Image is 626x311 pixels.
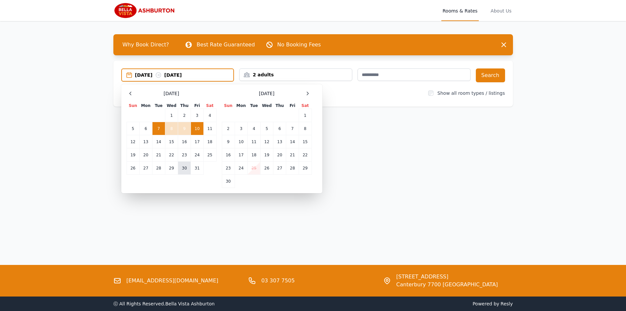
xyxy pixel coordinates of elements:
[165,162,178,175] td: 29
[203,148,216,162] td: 25
[152,162,165,175] td: 28
[139,162,152,175] td: 27
[127,103,139,109] th: Sun
[135,72,234,78] div: [DATE] [DATE]
[286,162,299,175] td: 28
[127,162,139,175] td: 26
[299,103,312,109] th: Sat
[191,122,203,135] td: 10
[113,3,177,18] img: Bella Vista Ashburton
[222,135,235,148] td: 9
[191,135,203,148] td: 17
[500,301,513,306] a: Resly
[222,103,235,109] th: Sun
[235,135,247,148] td: 10
[152,135,165,148] td: 14
[178,148,191,162] td: 23
[191,162,203,175] td: 31
[299,148,312,162] td: 22
[165,122,178,135] td: 8
[203,135,216,148] td: 18
[286,103,299,109] th: Fri
[247,135,260,148] td: 11
[152,103,165,109] th: Tue
[113,301,215,306] span: ⓒ All Rights Reserved. Bella Vista Ashburton
[127,122,139,135] td: 5
[164,90,179,97] span: [DATE]
[247,148,260,162] td: 18
[299,122,312,135] td: 8
[235,103,247,109] th: Mon
[222,162,235,175] td: 23
[286,148,299,162] td: 21
[203,103,216,109] th: Sat
[165,109,178,122] td: 1
[178,135,191,148] td: 16
[235,162,247,175] td: 24
[165,135,178,148] td: 15
[127,135,139,148] td: 12
[260,148,273,162] td: 19
[437,91,505,96] label: Show all room types / listings
[299,162,312,175] td: 29
[222,122,235,135] td: 2
[203,122,216,135] td: 11
[235,148,247,162] td: 17
[139,103,152,109] th: Mon
[273,103,286,109] th: Thu
[178,103,191,109] th: Thu
[273,122,286,135] td: 6
[277,41,321,49] p: No Booking Fees
[222,175,235,188] td: 30
[222,148,235,162] td: 16
[260,122,273,135] td: 5
[247,162,260,175] td: 25
[178,162,191,175] td: 30
[127,148,139,162] td: 19
[316,300,513,307] span: Powered by
[273,162,286,175] td: 27
[139,148,152,162] td: 20
[259,90,274,97] span: [DATE]
[178,109,191,122] td: 2
[240,71,352,78] div: 2 adults
[286,122,299,135] td: 7
[191,148,203,162] td: 24
[191,109,203,122] td: 3
[152,122,165,135] td: 7
[299,135,312,148] td: 15
[260,162,273,175] td: 26
[273,135,286,148] td: 13
[286,135,299,148] td: 14
[261,277,295,285] a: 03 307 7505
[260,103,273,109] th: Wed
[139,135,152,148] td: 13
[178,122,191,135] td: 9
[260,135,273,148] td: 12
[247,122,260,135] td: 4
[197,41,255,49] p: Best Rate Guaranteed
[273,148,286,162] td: 20
[299,109,312,122] td: 1
[152,148,165,162] td: 21
[476,68,505,82] button: Search
[203,109,216,122] td: 4
[139,122,152,135] td: 6
[117,38,174,51] span: Why Book Direct?
[165,103,178,109] th: Wed
[235,122,247,135] td: 3
[127,277,219,285] a: [EMAIL_ADDRESS][DOMAIN_NAME]
[165,148,178,162] td: 22
[396,281,498,289] span: Canterbury 7700 [GEOGRAPHIC_DATA]
[396,273,498,281] span: [STREET_ADDRESS]
[191,103,203,109] th: Fri
[247,103,260,109] th: Tue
